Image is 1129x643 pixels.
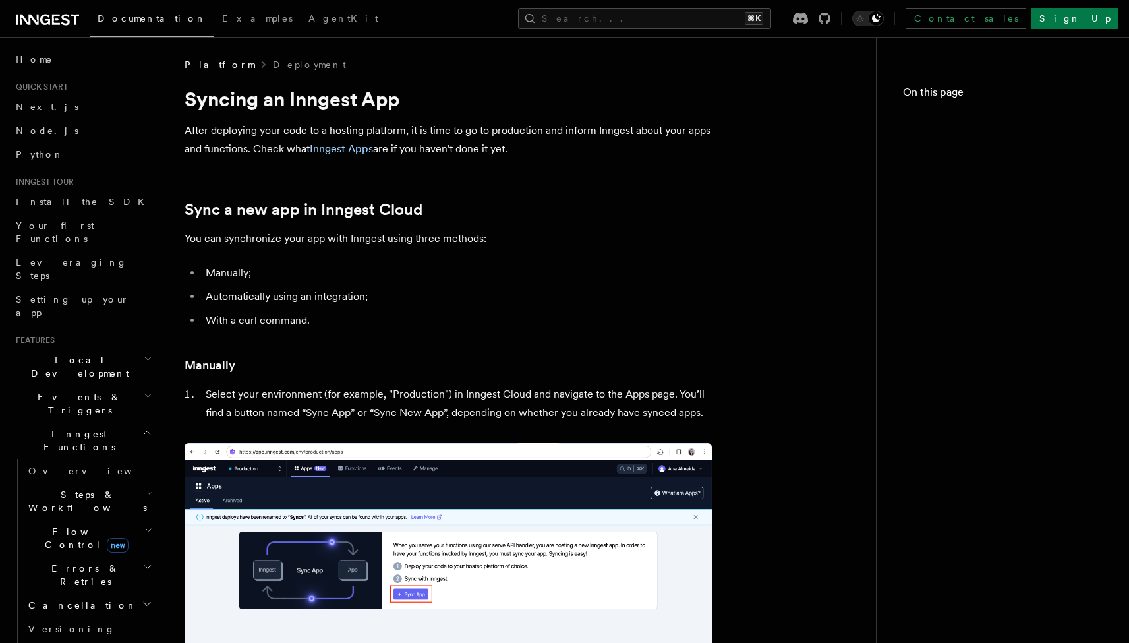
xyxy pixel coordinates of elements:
span: Errors & Retries [23,562,143,588]
span: Home [16,53,53,66]
a: Next.js [11,95,155,119]
span: Inngest Functions [11,427,142,454]
p: After deploying your code to a hosting platform, it is time to go to production and inform Innges... [185,121,712,158]
span: Versioning [28,624,115,634]
span: Local Development [11,353,144,380]
a: Manually [185,356,235,375]
a: Documentation [90,4,214,37]
a: Versioning [23,617,155,641]
a: Your first Functions [11,214,155,251]
span: new [107,538,129,553]
span: Steps & Workflows [23,488,147,514]
span: Events & Triggers [11,390,144,417]
button: Local Development [11,348,155,385]
a: Python [11,142,155,166]
a: Examples [214,4,301,36]
a: Inngest Apps [310,142,373,155]
a: Leveraging Steps [11,251,155,288]
span: Quick start [11,82,68,92]
span: Leveraging Steps [16,257,127,281]
span: Examples [222,13,293,24]
span: Setting up your app [16,294,129,318]
a: Install the SDK [11,190,155,214]
span: Flow Control [23,525,145,551]
span: Cancellation [23,599,137,612]
span: Next.js [16,102,78,112]
span: AgentKit [308,13,378,24]
span: Python [16,149,64,160]
a: Setting up your app [11,288,155,324]
a: Sync a new app in Inngest Cloud [185,200,422,219]
button: Toggle dark mode [852,11,884,26]
kbd: ⌘K [745,12,763,25]
span: Platform [185,58,254,71]
a: Sign Up [1031,8,1118,29]
li: With a curl command. [202,311,712,330]
span: Overview [28,466,164,476]
li: Automatically using an integration; [202,288,712,306]
span: Node.js [16,125,78,136]
span: Your first Functions [16,220,94,244]
button: Cancellation [23,594,155,617]
span: Install the SDK [16,197,152,207]
a: Node.js [11,119,155,142]
li: Select your environment (for example, "Production") in Inngest Cloud and navigate to the Apps pag... [202,385,712,422]
a: AgentKit [301,4,386,36]
a: Overview [23,459,155,483]
button: Flow Controlnew [23,520,155,557]
li: Manually; [202,264,712,282]
p: You can synchronize your app with Inngest using three methods: [185,230,712,248]
span: Inngest tour [11,177,74,187]
button: Search...⌘K [518,8,771,29]
button: Errors & Retries [23,557,155,594]
button: Steps & Workflows [23,483,155,520]
span: Features [11,335,55,346]
a: Contact sales [906,8,1026,29]
span: Documentation [98,13,206,24]
h4: On this page [903,84,1103,106]
a: Home [11,47,155,71]
a: Deployment [273,58,346,71]
button: Inngest Functions [11,422,155,459]
h1: Syncing an Inngest App [185,87,712,111]
button: Events & Triggers [11,385,155,422]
